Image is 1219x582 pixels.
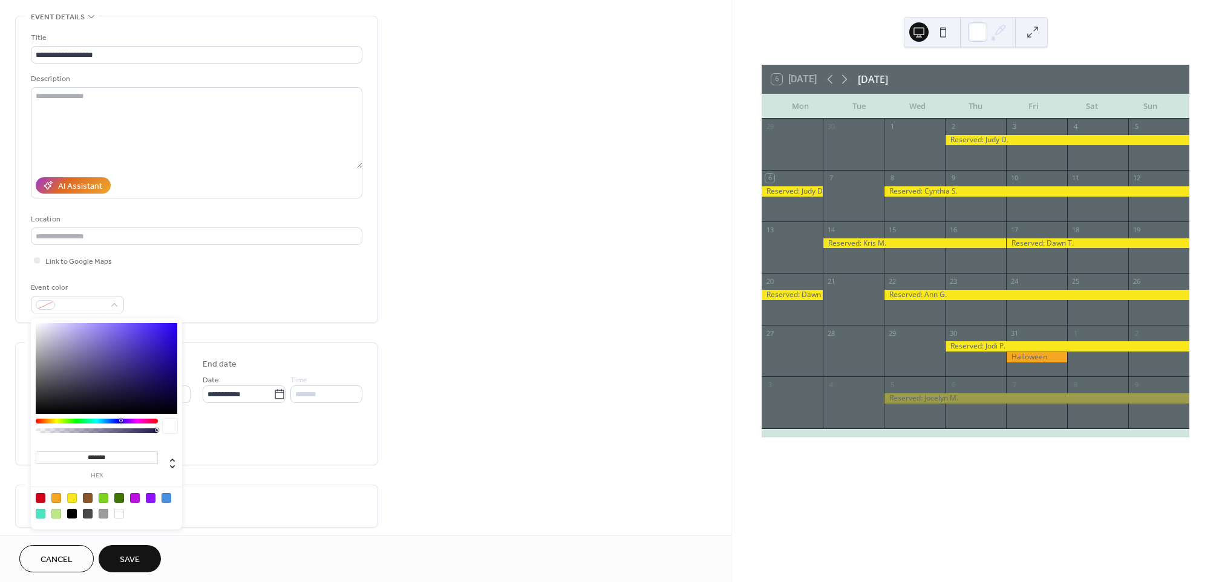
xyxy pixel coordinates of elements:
div: #BD10E0 [130,493,140,503]
div: #8B572A [83,493,93,503]
div: 8 [887,174,897,183]
label: hex [36,472,158,479]
div: Reserved: Judy D. [762,186,823,197]
div: Reserved: Jodi P. [945,341,1189,351]
div: #7ED321 [99,493,108,503]
div: #FFFFFF [114,509,124,518]
div: 2 [949,122,958,131]
div: 2 [1132,329,1141,338]
div: 3 [765,380,774,389]
div: Mon [771,94,829,119]
div: 29 [887,329,897,338]
div: 4 [1071,122,1080,131]
div: Reserved: Judy D. [945,135,1189,145]
div: Reserved: Dawn T. [1006,238,1189,249]
div: 27 [765,329,774,338]
div: #9B9B9B [99,509,108,518]
div: Event color [31,281,122,294]
div: Tue [829,94,887,119]
div: #D0021B [36,493,45,503]
div: 26 [1132,277,1141,286]
div: 1 [887,122,897,131]
div: 6 [949,380,958,389]
div: 28 [826,329,835,338]
span: Save [120,554,140,566]
div: 11 [1071,174,1080,183]
div: #B8E986 [51,509,61,518]
div: 5 [1132,122,1141,131]
div: #4A90E2 [162,493,171,503]
div: 13 [765,225,774,234]
div: 30 [826,122,835,131]
div: 4 [826,380,835,389]
span: Event details [31,11,85,24]
div: [DATE] [858,72,888,87]
div: Reserved: Kris M. [823,238,1006,249]
span: Date [203,374,219,387]
div: 9 [1132,380,1141,389]
div: Wed [888,94,946,119]
span: Time [290,374,307,387]
div: 14 [826,225,835,234]
div: Halloween [1006,352,1067,362]
div: Thu [946,94,1004,119]
div: 20 [765,277,774,286]
div: 5 [887,380,897,389]
div: #000000 [67,509,77,518]
div: Reserved: Dawn T. [762,290,823,300]
div: 7 [1010,380,1019,389]
div: #F8E71C [67,493,77,503]
div: 8 [1071,380,1080,389]
div: 16 [949,225,958,234]
div: 22 [887,277,897,286]
div: 18 [1071,225,1080,234]
div: Reserved: Ann G. [884,290,1189,300]
div: Reserved: Cynthia S. [884,186,1189,197]
div: 29 [765,122,774,131]
div: #417505 [114,493,124,503]
div: 6 [765,174,774,183]
div: Description [31,73,360,85]
div: Sun [1122,94,1180,119]
div: 3 [1010,122,1019,131]
div: 21 [826,277,835,286]
div: End date [203,358,237,371]
div: Sat [1063,94,1121,119]
div: Title [31,31,360,44]
span: Link to Google Maps [45,255,112,268]
span: Cancel [41,554,73,566]
div: 9 [949,174,958,183]
div: Reserved: Jocelyn M. [884,393,1189,404]
div: Location [31,213,360,226]
div: 7 [826,174,835,183]
button: Cancel [19,545,94,572]
div: 17 [1010,225,1019,234]
div: 23 [949,277,958,286]
div: 25 [1071,277,1080,286]
div: 24 [1010,277,1019,286]
div: #F5A623 [51,493,61,503]
div: 31 [1010,329,1019,338]
div: #50E3C2 [36,509,45,518]
button: Save [99,545,161,572]
button: AI Assistant [36,177,111,194]
div: 15 [887,225,897,234]
div: 1 [1071,329,1080,338]
div: Fri [1005,94,1063,119]
div: 19 [1132,225,1141,234]
div: 30 [949,329,958,338]
div: #9013FE [146,493,155,503]
div: 10 [1010,174,1019,183]
div: AI Assistant [58,180,102,193]
div: 12 [1132,174,1141,183]
div: #4A4A4A [83,509,93,518]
